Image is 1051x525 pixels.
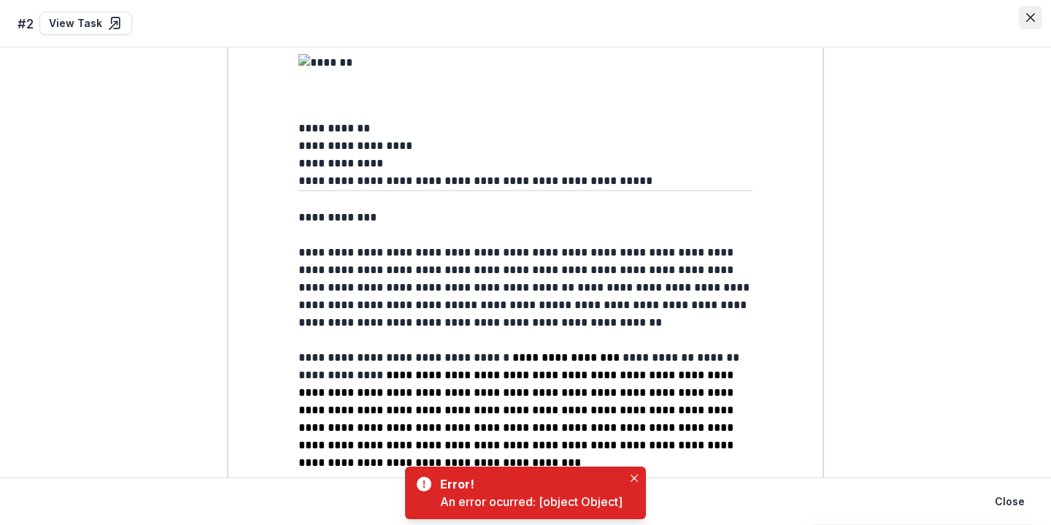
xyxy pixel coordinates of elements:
button: Close [986,490,1033,513]
div: An error ocurred: [object Object] [440,493,623,510]
button: Close [625,470,643,487]
a: View Task [39,12,132,35]
span: #2 [18,14,34,34]
div: Error! [440,475,617,493]
button: Close [1019,6,1042,29]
